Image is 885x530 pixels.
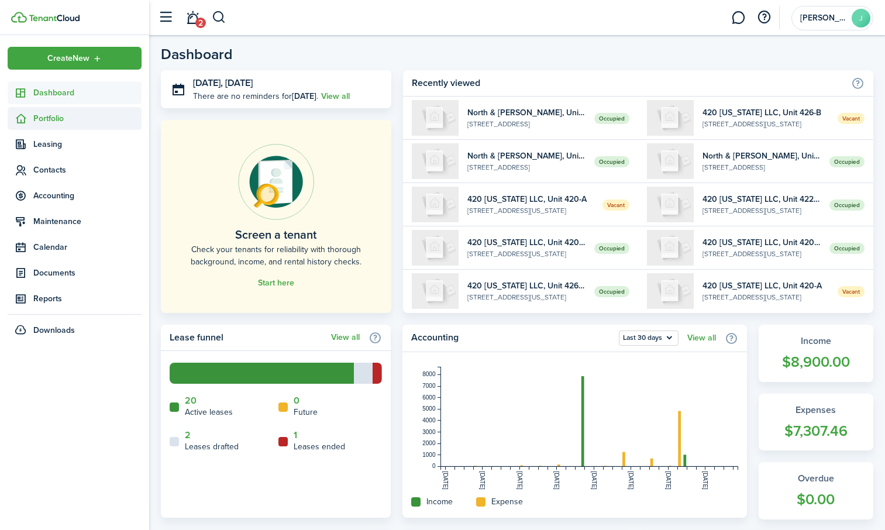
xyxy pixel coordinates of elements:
[703,280,829,292] widget-list-item-title: 420 [US_STATE] LLC, Unit 420-A
[594,113,629,124] span: Occupied
[467,280,586,292] widget-list-item-title: 420 [US_STATE] LLC, Unit 426-A
[703,193,821,205] widget-list-item-title: 420 [US_STATE] LLC, Unit 422-B
[594,243,629,254] span: Occupied
[467,193,594,205] widget-list-item-title: 420 [US_STATE] LLC, Unit 420-A
[422,394,436,401] tspan: 6000
[193,76,383,91] h3: [DATE], [DATE]
[770,472,862,486] widget-stats-title: Overdue
[185,395,197,406] a: 20
[321,90,350,102] a: View all
[8,81,142,104] a: Dashboard
[703,119,829,129] widget-list-item-description: [STREET_ADDRESS][US_STATE]
[33,324,75,336] span: Downloads
[759,325,873,382] a: Income$8,900.00
[47,54,89,63] span: Create New
[412,230,459,266] img: 420-B
[759,462,873,519] a: Overdue$0.00
[154,6,177,29] button: Open sidebar
[647,273,694,309] img: 420-A
[426,495,453,508] home-widget-title: Income
[432,463,436,469] tspan: 0
[33,164,142,176] span: Contacts
[770,488,862,511] widget-stats-count: $0.00
[33,267,142,279] span: Documents
[238,144,314,220] img: Online payments
[829,199,865,211] span: Occupied
[29,15,80,22] img: TenantCloud
[294,430,297,440] a: 1
[516,471,522,490] tspan: [DATE]
[412,143,459,179] img: 1701
[852,9,870,27] avatar-text: J
[829,243,865,254] span: Occupied
[8,287,142,310] a: Reports
[467,249,586,259] widget-list-item-description: [STREET_ADDRESS][US_STATE]
[185,430,191,440] a: 2
[170,331,325,345] home-widget-title: Lease funnel
[703,162,821,173] widget-list-item-description: [STREET_ADDRESS]
[181,3,204,33] a: Notifications
[619,331,679,346] button: Open menu
[187,243,365,268] home-placeholder-description: Check your tenants for reliability with thorough background, income, and rental history checks.
[647,230,694,266] img: 420-B
[294,440,345,453] home-widget-title: Leases ended
[467,106,586,119] widget-list-item-title: North & [PERSON_NAME], Unit 414
[442,471,448,490] tspan: [DATE]
[770,420,862,442] widget-stats-count: $7,307.46
[33,190,142,202] span: Accounting
[11,12,27,23] img: TenantCloud
[838,113,865,124] span: Vacant
[422,371,436,377] tspan: 8000
[590,471,597,490] tspan: [DATE]
[292,90,316,102] b: [DATE]
[754,8,774,27] button: Open resource center
[8,47,142,70] button: Open menu
[294,395,299,406] a: 0
[703,249,821,259] widget-list-item-description: [STREET_ADDRESS][US_STATE]
[195,18,206,28] span: 2
[759,394,873,451] a: Expenses$7,307.46
[703,236,821,249] widget-list-item-title: 420 [US_STATE] LLC, Unit 420-B
[770,351,862,373] widget-stats-count: $8,900.00
[727,3,749,33] a: Messaging
[411,331,613,346] home-widget-title: Accounting
[647,100,694,136] img: 426-B
[467,162,586,173] widget-list-item-description: [STREET_ADDRESS]
[553,471,560,490] tspan: [DATE]
[602,199,629,211] span: Vacant
[33,138,142,150] span: Leasing
[703,106,829,119] widget-list-item-title: 420 [US_STATE] LLC, Unit 426-B
[703,150,821,162] widget-list-item-title: North & [PERSON_NAME], Unit 414
[467,236,586,249] widget-list-item-title: 420 [US_STATE] LLC, Unit 420-B
[235,226,316,243] home-placeholder-title: Screen a tenant
[185,440,239,453] home-widget-title: Leases drafted
[422,417,436,424] tspan: 4000
[703,205,821,216] widget-list-item-description: [STREET_ADDRESS][US_STATE]
[800,14,847,22] span: Jacqueline
[664,471,671,490] tspan: [DATE]
[212,8,226,27] button: Search
[294,406,318,418] home-widget-title: Future
[829,156,865,167] span: Occupied
[467,292,586,302] widget-list-item-description: [STREET_ADDRESS][US_STATE]
[702,471,708,490] tspan: [DATE]
[33,87,142,99] span: Dashboard
[185,406,233,418] home-widget-title: Active leases
[703,292,829,302] widget-list-item-description: [STREET_ADDRESS][US_STATE]
[33,292,142,305] span: Reports
[467,150,586,162] widget-list-item-title: North & [PERSON_NAME], Unit 1701
[412,100,459,136] img: 414
[647,187,694,222] img: 422-B
[422,429,436,435] tspan: 3000
[770,334,862,348] widget-stats-title: Income
[647,143,694,179] img: 414
[687,333,716,343] a: View all
[467,119,586,129] widget-list-item-description: [STREET_ADDRESS]
[467,205,594,216] widget-list-item-description: [STREET_ADDRESS][US_STATE]
[619,331,679,346] button: Last 30 days
[422,383,436,389] tspan: 7000
[422,440,436,446] tspan: 2000
[193,90,318,102] p: There are no reminders for .
[33,112,142,125] span: Portfolio
[33,241,142,253] span: Calendar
